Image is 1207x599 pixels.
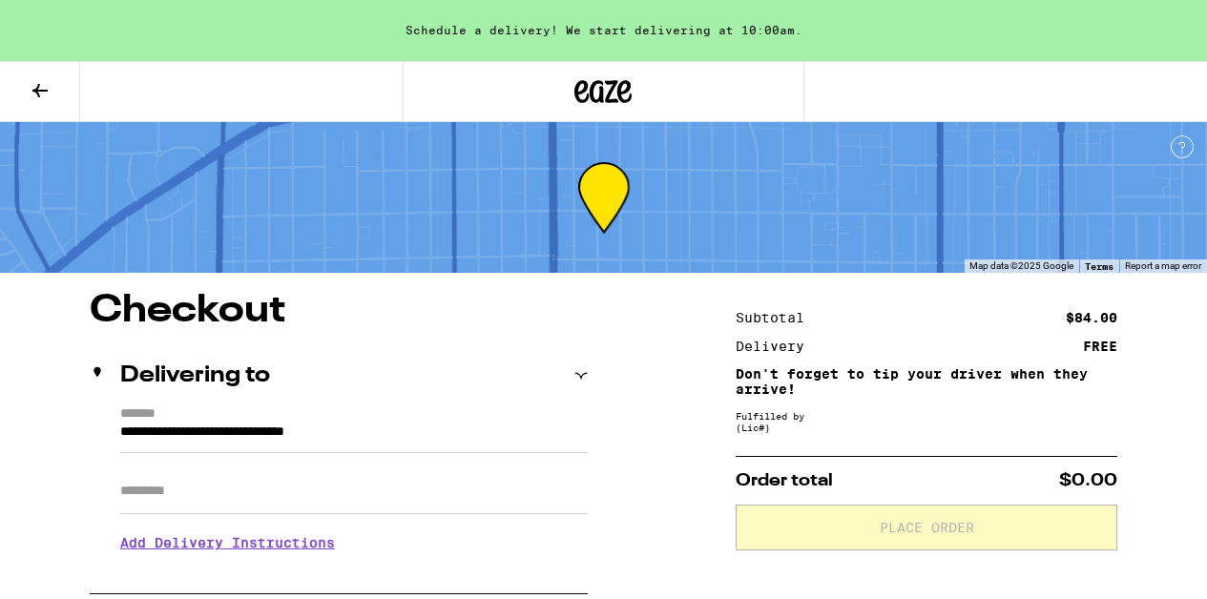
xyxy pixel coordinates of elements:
div: Subtotal [736,311,818,324]
span: Place Order [880,521,974,534]
div: Delivery [736,340,818,353]
span: $0.00 [1059,472,1117,489]
button: Place Order [736,505,1117,550]
img: Google [5,248,68,273]
h3: Add Delivery Instructions [120,521,588,565]
div: FREE [1083,340,1117,353]
a: Terms [1085,260,1113,272]
a: Report a map error [1125,260,1201,271]
div: Fulfilled by (Lic# ) [736,410,1117,433]
p: Don't forget to tip your driver when they arrive! [736,366,1117,397]
span: Map data ©2025 Google [969,260,1073,271]
h1: Checkout [90,292,588,330]
h2: Delivering to [120,364,270,387]
a: Open this area in Google Maps (opens a new window) [5,248,68,273]
span: Order total [736,472,833,489]
p: We'll contact you at [PHONE_NUMBER] when we arrive [120,565,588,580]
div: $84.00 [1066,311,1117,324]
